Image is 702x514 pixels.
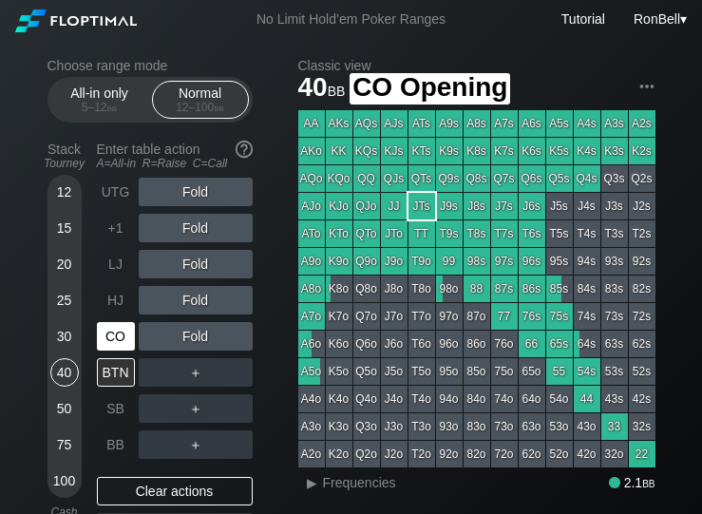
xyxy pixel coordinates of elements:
div: BB [97,430,135,459]
div: 96o [436,331,463,357]
div: Stack [40,134,89,178]
div: Fold [139,322,253,351]
div: K8s [464,138,490,164]
div: A6s [519,110,545,137]
div: 43s [601,386,628,412]
div: 15 [50,214,79,242]
div: A7s [491,110,518,137]
div: AKs [326,110,352,137]
div: A4s [574,110,600,137]
span: bb [328,79,346,100]
span: bb [107,101,118,114]
div: ＋ [139,394,253,423]
div: 82o [464,441,490,467]
div: K6o [326,331,352,357]
div: 53o [546,413,573,440]
div: 62s [629,331,655,357]
div: Q6o [353,331,380,357]
div: 2.1 [609,475,655,490]
div: A8o [298,276,325,302]
div: T7s [491,220,518,247]
div: All-in only [56,82,143,118]
div: J7s [491,193,518,219]
div: 55 [546,358,573,385]
div: Fold [139,286,253,314]
div: K7o [326,303,352,330]
div: 54o [546,386,573,412]
div: 22 [629,441,655,467]
div: 76o [491,331,518,357]
div: 12 [50,178,79,206]
div: Tourney [40,157,89,170]
div: T2o [408,441,435,467]
div: KTs [408,138,435,164]
div: BTN [97,358,135,387]
img: Floptimal logo [15,10,137,32]
div: Q5s [546,165,573,192]
div: 86s [519,276,545,302]
div: T2s [629,220,655,247]
div: Q5o [353,358,380,385]
div: 84o [464,386,490,412]
div: T3s [601,220,628,247]
div: 65s [546,331,573,357]
div: Fold [139,250,253,278]
div: J5o [381,358,408,385]
div: T4o [408,386,435,412]
div: 96s [519,248,545,275]
div: Q8o [353,276,380,302]
div: 75o [491,358,518,385]
div: 43o [574,413,600,440]
div: ▸ [300,471,325,494]
img: ellipsis.fd386fe8.svg [636,76,657,97]
div: 5 – 12 [60,101,140,114]
div: 44 [574,386,600,412]
div: K7s [491,138,518,164]
div: AJs [381,110,408,137]
div: Q2s [629,165,655,192]
div: QJs [381,165,408,192]
div: 88 [464,276,490,302]
div: J2s [629,193,655,219]
div: JTs [408,193,435,219]
div: 94o [436,386,463,412]
div: J3s [601,193,628,219]
div: 76s [519,303,545,330]
div: Q4s [574,165,600,192]
div: K2o [326,441,352,467]
div: Q2o [353,441,380,467]
div: ▾ [629,9,690,29]
div: 42s [629,386,655,412]
div: CO [97,322,135,351]
div: Normal [157,82,244,118]
div: A9o [298,248,325,275]
div: 74o [491,386,518,412]
div: 73o [491,413,518,440]
div: No Limit Hold’em Poker Ranges [228,11,474,31]
div: K5o [326,358,352,385]
div: 25 [50,286,79,314]
div: T9o [408,248,435,275]
div: 73s [601,303,628,330]
div: A3s [601,110,628,137]
div: ＋ [139,430,253,459]
div: JTo [381,220,408,247]
div: J7o [381,303,408,330]
div: 63o [519,413,545,440]
span: CO Opening [350,73,510,105]
div: 72s [629,303,655,330]
div: 66 [519,331,545,357]
div: 95o [436,358,463,385]
div: J4o [381,386,408,412]
span: Frequencies [323,475,396,490]
div: K4o [326,386,352,412]
h2: Classic view [298,58,655,73]
div: 52s [629,358,655,385]
div: J3o [381,413,408,440]
div: T8o [408,276,435,302]
div: AKo [298,138,325,164]
div: J9s [436,193,463,219]
div: AA [298,110,325,137]
div: J5s [546,193,573,219]
div: Q6s [519,165,545,192]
